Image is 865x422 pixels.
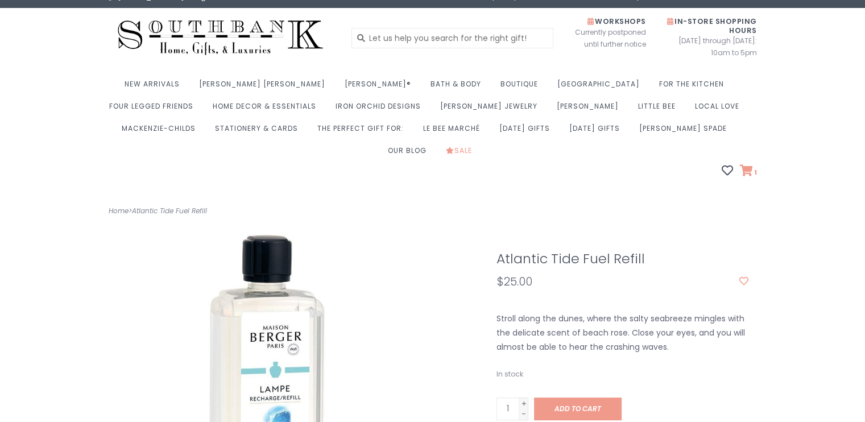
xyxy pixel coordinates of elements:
[215,121,304,143] a: Stationery & Cards
[569,121,626,143] a: [DATE] Gifts
[132,206,207,216] a: Atlantic Tide Fuel Refill
[740,166,757,177] a: 1
[440,98,543,121] a: [PERSON_NAME] Jewelry
[659,76,730,98] a: For the Kitchen
[336,98,427,121] a: Iron Orchid Designs
[499,121,556,143] a: [DATE] Gifts
[351,28,553,48] input: Let us help you search for the right gift!
[500,76,544,98] a: Boutique
[534,398,622,420] a: Add to cart
[109,98,199,121] a: Four Legged Friends
[667,16,757,35] span: In-Store Shopping Hours
[519,408,528,419] a: -
[446,143,478,165] a: Sale
[388,143,432,165] a: Our Blog
[663,35,757,59] span: [DATE] through [DATE]: 10am to 5pm
[557,98,624,121] a: [PERSON_NAME]
[488,312,757,355] div: Stroll along the dunes, where the salty seabreeze mingles with the delicate scent of beach rose. ...
[519,398,528,408] a: +
[554,404,601,413] span: Add to cart
[561,26,646,50] span: Currently postponed until further notice
[109,16,333,59] img: Southbank Gift Company -- Home, Gifts, and Luxuries
[496,251,748,266] h1: Atlantic Tide Fuel Refill
[753,168,757,177] span: 1
[213,98,322,121] a: Home Decor & Essentials
[695,98,745,121] a: Local Love
[125,76,185,98] a: New Arrivals
[317,121,409,143] a: The perfect gift for:
[199,76,331,98] a: [PERSON_NAME] [PERSON_NAME]
[345,76,417,98] a: [PERSON_NAME]®
[587,16,646,26] span: Workshops
[431,76,487,98] a: Bath & Body
[639,121,732,143] a: [PERSON_NAME] Spade
[496,369,523,379] span: In stock
[739,276,748,287] a: Add to wishlist
[557,76,645,98] a: [GEOGRAPHIC_DATA]
[638,98,681,121] a: Little Bee
[109,206,129,216] a: Home
[496,274,532,289] span: $25.00
[423,121,486,143] a: Le Bee Marché
[100,205,433,217] div: >
[122,121,201,143] a: MacKenzie-Childs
